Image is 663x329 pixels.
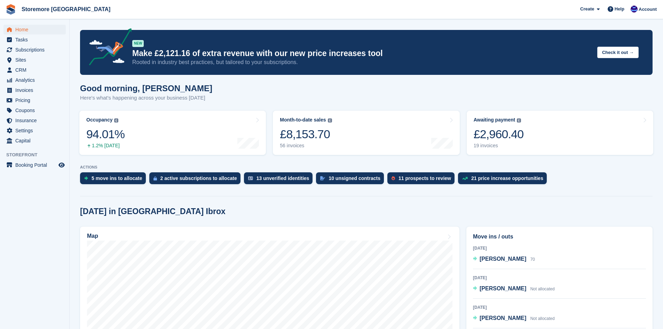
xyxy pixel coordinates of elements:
[57,161,66,169] a: Preview store
[15,85,57,95] span: Invoices
[84,176,88,180] img: move_ins_to_allocate_icon-fdf77a2bb77ea45bf5b3d319d69a93e2d87916cf1d5bf7949dd705db3b84f3ca.svg
[92,175,142,181] div: 5 move ins to allocate
[160,175,237,181] div: 2 active subscriptions to allocate
[80,94,212,102] p: Here's what's happening across your business [DATE]
[86,127,125,141] div: 94.01%
[80,84,212,93] h1: Good morning, [PERSON_NAME]
[462,177,468,180] img: price_increase_opportunities-93ffe204e8149a01c8c9dc8f82e8f89637d9d84a8eef4429ea346261dce0b2c0.svg
[480,315,526,321] span: [PERSON_NAME]
[316,172,387,188] a: 10 unsigned contracts
[19,3,113,15] a: Storemore [GEOGRAPHIC_DATA]
[3,105,66,115] a: menu
[132,48,592,58] p: Make £2,121.16 of extra revenue with our new price increases tool
[87,233,98,239] h2: Map
[329,175,380,181] div: 10 unsigned contracts
[3,45,66,55] a: menu
[15,116,57,125] span: Insurance
[471,175,543,181] div: 21 price increase opportunities
[86,117,112,123] div: Occupancy
[3,55,66,65] a: menu
[15,45,57,55] span: Subscriptions
[15,65,57,75] span: CRM
[132,40,144,47] div: NEW
[15,126,57,135] span: Settings
[530,316,555,321] span: Not allocated
[132,58,592,66] p: Rooted in industry best practices, but tailored to your subscriptions.
[3,136,66,146] a: menu
[86,143,125,149] div: 1.2% [DATE]
[392,176,395,180] img: prospect-51fa495bee0391a8d652442698ab0144808aea92771e9ea1ae160a38d050c398.svg
[79,111,266,155] a: Occupancy 94.01% 1.2% [DATE]
[15,105,57,115] span: Coupons
[80,165,653,170] p: ACTIONS
[3,75,66,85] a: menu
[3,126,66,135] a: menu
[15,95,57,105] span: Pricing
[580,6,594,13] span: Create
[3,95,66,105] a: menu
[6,151,69,158] span: Storefront
[473,314,555,323] a: [PERSON_NAME] Not allocated
[280,143,332,149] div: 56 invoices
[149,172,244,188] a: 2 active subscriptions to allocate
[153,176,157,181] img: active_subscription_to_allocate_icon-d502201f5373d7db506a760aba3b589e785aa758c864c3986d89f69b8ff3...
[15,75,57,85] span: Analytics
[244,172,316,188] a: 13 unverified identities
[15,136,57,146] span: Capital
[387,172,458,188] a: 11 prospects to review
[473,275,646,281] div: [DATE]
[248,176,253,180] img: verify_identity-adf6edd0f0f0b5bbfe63781bf79b02c33cf7c696d77639b501bdc392416b5a36.svg
[280,117,326,123] div: Month-to-date sales
[15,55,57,65] span: Sites
[15,35,57,45] span: Tasks
[530,257,535,262] span: 70
[473,245,646,251] div: [DATE]
[6,4,16,15] img: stora-icon-8386f47178a22dfd0bd8f6a31ec36ba5ce8667c1dd55bd0f319d3a0aa187defe.svg
[114,118,118,123] img: icon-info-grey-7440780725fd019a000dd9b08b2336e03edf1995a4989e88bcd33f0948082b44.svg
[80,172,149,188] a: 5 move ins to allocate
[273,111,459,155] a: Month-to-date sales £8,153.70 56 invoices
[467,111,653,155] a: Awaiting payment £2,960.40 19 invoices
[15,160,57,170] span: Booking Portal
[280,127,332,141] div: £8,153.70
[15,25,57,34] span: Home
[480,256,526,262] span: [PERSON_NAME]
[83,28,132,68] img: price-adjustments-announcement-icon-8257ccfd72463d97f412b2fc003d46551f7dbcb40ab6d574587a9cd5c0d94...
[256,175,309,181] div: 13 unverified identities
[474,117,515,123] div: Awaiting payment
[3,65,66,75] a: menu
[639,6,657,13] span: Account
[530,287,555,291] span: Not allocated
[473,284,555,293] a: [PERSON_NAME] Not allocated
[458,172,550,188] a: 21 price increase opportunities
[473,233,646,241] h2: Move ins / outs
[473,255,535,264] a: [PERSON_NAME] 70
[597,47,639,58] button: Check it out →
[3,160,66,170] a: menu
[480,285,526,291] span: [PERSON_NAME]
[3,116,66,125] a: menu
[80,207,226,216] h2: [DATE] in [GEOGRAPHIC_DATA] Ibrox
[320,176,325,180] img: contract_signature_icon-13c848040528278c33f63329250d36e43548de30e8caae1d1a13099fd9432cc5.svg
[474,127,524,141] div: £2,960.40
[615,6,624,13] span: Help
[3,85,66,95] a: menu
[398,175,451,181] div: 11 prospects to review
[328,118,332,123] img: icon-info-grey-7440780725fd019a000dd9b08b2336e03edf1995a4989e88bcd33f0948082b44.svg
[3,25,66,34] a: menu
[3,35,66,45] a: menu
[474,143,524,149] div: 19 invoices
[631,6,638,13] img: Angela
[473,304,646,311] div: [DATE]
[517,118,521,123] img: icon-info-grey-7440780725fd019a000dd9b08b2336e03edf1995a4989e88bcd33f0948082b44.svg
